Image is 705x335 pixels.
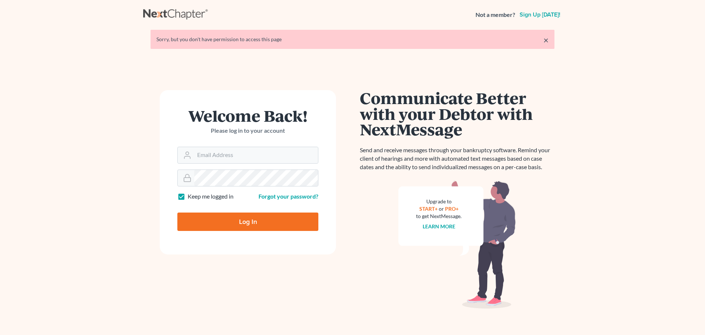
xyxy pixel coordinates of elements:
strong: Not a member? [476,11,515,19]
a: PRO+ [445,206,459,212]
span: or [439,206,444,212]
input: Email Address [194,147,318,163]
p: Send and receive messages through your bankruptcy software. Remind your client of hearings and mo... [360,146,554,171]
input: Log In [177,213,318,231]
img: nextmessage_bg-59042aed3d76b12b5cd301f8e5b87938c9018125f34e5fa2b7a6b67550977c72.svg [398,180,516,309]
a: Forgot your password? [258,193,318,200]
a: × [543,36,549,44]
h1: Welcome Back! [177,108,318,124]
div: Upgrade to [416,198,462,205]
h1: Communicate Better with your Debtor with NextMessage [360,90,554,137]
a: Learn more [423,223,455,229]
a: START+ [419,206,438,212]
a: Sign up [DATE]! [518,12,562,18]
label: Keep me logged in [188,192,234,201]
p: Please log in to your account [177,126,318,135]
div: Sorry, but you don't have permission to access this page [156,36,549,43]
div: to get NextMessage. [416,213,462,220]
